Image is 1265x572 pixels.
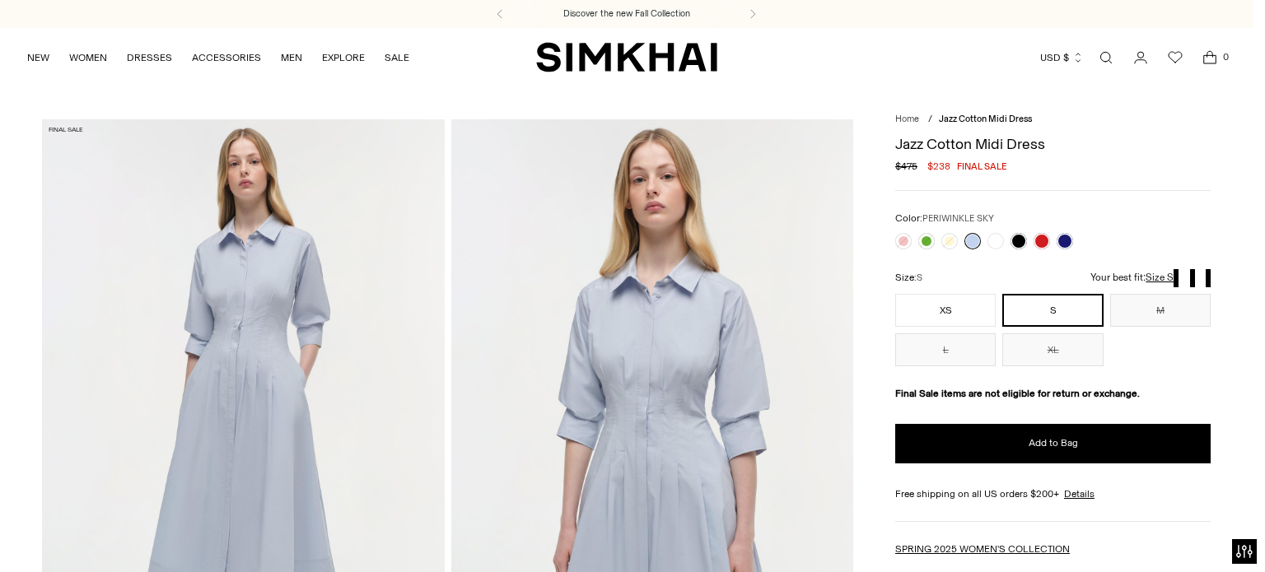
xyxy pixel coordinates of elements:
[895,486,1211,501] div: Free shipping on all US orders $200+
[1029,436,1078,450] span: Add to Bag
[895,424,1211,463] button: Add to Bag
[928,113,932,127] div: /
[927,159,950,174] span: $238
[281,40,302,76] a: MEN
[1159,41,1192,74] a: Wishlist
[895,294,996,327] button: XS
[1124,41,1157,74] a: Go to the account page
[192,40,261,76] a: ACCESSORIES
[895,211,994,226] label: Color:
[385,40,409,76] a: SALE
[1193,41,1226,74] a: Open cart modal
[895,270,922,286] label: Size:
[1002,294,1103,327] button: S
[895,113,1211,127] nav: breadcrumbs
[917,272,922,283] span: S
[895,388,1140,399] strong: Final Sale items are not eligible for return or exchange.
[69,40,107,76] a: WOMEN
[1218,49,1233,64] span: 0
[27,40,49,76] a: NEW
[1090,41,1123,74] a: Open search modal
[536,41,717,73] a: SIMKHAI
[895,137,1211,151] h1: Jazz Cotton Midi Dress
[1040,40,1084,76] button: USD $
[1110,294,1211,327] button: M
[1064,486,1095,501] a: Details
[922,213,994,224] span: PERIWINKLE SKY
[895,114,919,124] a: Home
[322,40,365,76] a: EXPLORE
[13,509,166,559] iframe: Sign Up via Text for Offers
[939,114,1032,124] span: Jazz Cotton Midi Dress
[895,159,917,174] s: $475
[895,543,1070,555] a: SPRING 2025 WOMEN'S COLLECTION
[895,333,996,366] button: L
[127,40,172,76] a: DRESSES
[563,7,690,21] a: Discover the new Fall Collection
[1002,333,1103,366] button: XL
